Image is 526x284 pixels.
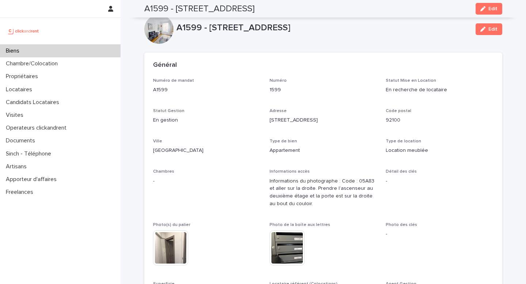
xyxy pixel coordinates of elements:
[144,4,255,14] h2: A1599 - [STREET_ADDRESS]
[386,78,436,83] span: Statut Mise en Location
[386,109,411,113] span: Code postal
[476,3,502,15] button: Edit
[3,189,39,196] p: Freelances
[3,163,33,170] p: Artisans
[3,124,72,131] p: Operateurs clickandrent
[176,23,470,33] p: A1599 - [STREET_ADDRESS]
[270,177,377,208] p: Informations du photographe : Code : 05A83 et aller sur la droite. Prendre l’ascenseur au deuxièm...
[270,139,297,143] span: Type de bien
[3,60,64,67] p: Chambre/Colocation
[153,61,177,69] h2: Général
[153,116,261,124] p: En gestion
[386,139,421,143] span: Type de location
[270,147,377,154] p: Appartement
[153,169,174,174] span: Chambres
[153,139,162,143] span: Ville
[488,27,498,32] span: Edit
[270,78,287,83] span: Numéro
[3,86,38,93] p: Locataires
[153,109,184,113] span: Statut Gestion
[386,147,493,154] p: Location meublée
[153,78,194,83] span: Numéro de mandat
[3,137,41,144] p: Documents
[270,169,310,174] span: Informations accès
[270,109,287,113] span: Adresse
[153,223,190,227] span: Photo(s) du palier
[3,47,25,54] p: Biens
[3,150,57,157] p: Sinch - Téléphone
[3,112,29,119] p: Visites
[386,116,493,124] p: 92100
[153,86,261,94] p: A1599
[3,176,62,183] p: Apporteur d'affaires
[386,86,493,94] p: En recherche de locataire
[153,177,261,185] p: -
[476,23,502,35] button: Edit
[488,6,498,11] span: Edit
[3,99,65,106] p: Candidats Locataires
[386,169,417,174] span: Détail des clés
[386,223,417,227] span: Photo des clés
[270,86,377,94] p: 1599
[270,223,330,227] span: Photo de la boîte aux lettres
[3,73,44,80] p: Propriétaires
[386,177,493,185] p: -
[6,24,41,38] img: UCB0brd3T0yccxBKYDjQ
[270,116,377,124] p: [STREET_ADDRESS]
[153,147,261,154] p: [GEOGRAPHIC_DATA]
[386,230,493,238] p: -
